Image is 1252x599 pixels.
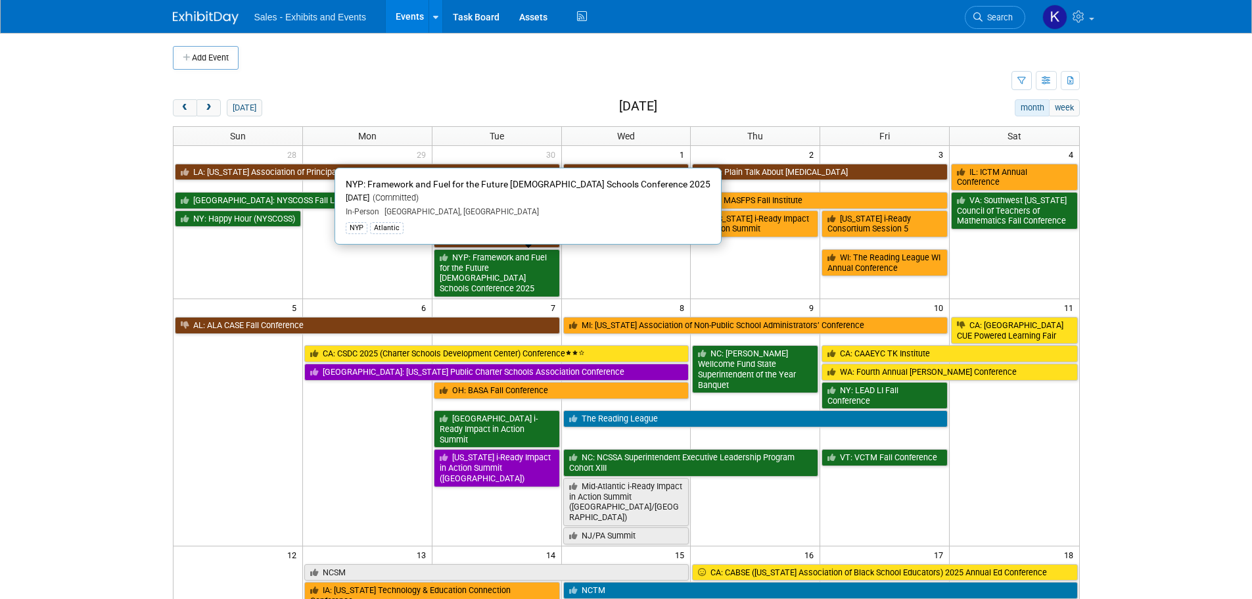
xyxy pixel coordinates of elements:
[933,546,949,563] span: 17
[290,299,302,316] span: 5
[369,193,419,203] span: (Committed)
[563,478,689,526] a: Mid-Atlantic i-Ready Impact in Action Summit ([GEOGRAPHIC_DATA]/[GEOGRAPHIC_DATA])
[563,410,948,427] a: The Reading League
[1008,131,1021,141] span: Sat
[692,210,818,237] a: [US_STATE] i-Ready Impact in Action Summit
[747,131,763,141] span: Thu
[563,449,819,476] a: NC: NCSSA Superintendent Executive Leadership Program Cohort XIII
[173,46,239,70] button: Add Event
[173,99,197,116] button: prev
[490,131,504,141] span: Tue
[692,564,1077,581] a: CA: CABSE ([US_STATE] Association of Black School Educators) 2025 Annual Ed Conference
[304,345,689,362] a: CA: CSDC 2025 (Charter Schools Development Center) Conference
[346,179,710,189] span: NYP: Framework and Fuel for the Future [DEMOGRAPHIC_DATA] Schools Conference 2025
[175,210,301,228] a: NY: Happy Hour (NYSCOSS)
[822,210,948,237] a: [US_STATE] i-Ready Consortium Session 5
[286,146,302,162] span: 28
[619,99,657,114] h2: [DATE]
[1042,5,1067,30] img: Kara Haven
[545,146,561,162] span: 30
[434,382,689,399] a: OH: BASA Fall Conference
[254,12,366,22] span: Sales - Exhibits and Events
[822,449,948,466] a: VT: VCTM Fall Conference
[822,249,948,276] a: WI: The Reading League WI Annual Conference
[808,146,820,162] span: 2
[678,146,690,162] span: 1
[951,317,1077,344] a: CA: [GEOGRAPHIC_DATA] CUE Powered Learning Fair
[674,546,690,563] span: 15
[563,317,948,334] a: MI: [US_STATE] Association of Non-Public School Administrators’ Conference
[822,345,1077,362] a: CA: CAAEYC TK Institute
[420,299,432,316] span: 6
[808,299,820,316] span: 9
[545,546,561,563] span: 14
[286,546,302,563] span: 12
[692,192,948,209] a: MI: MASFPS Fall Institute
[370,222,404,234] div: Atlantic
[983,12,1013,22] span: Search
[965,6,1025,29] a: Search
[197,99,221,116] button: next
[346,222,367,234] div: NYP
[227,99,262,116] button: [DATE]
[1063,299,1079,316] span: 11
[434,449,560,487] a: [US_STATE] i-Ready Impact in Action Summit ([GEOGRAPHIC_DATA])
[415,546,432,563] span: 13
[175,192,560,209] a: [GEOGRAPHIC_DATA]: NYSCOSS Fall Leadership Summit
[346,193,710,204] div: [DATE]
[304,564,689,581] a: NCSM
[549,299,561,316] span: 7
[415,146,432,162] span: 29
[1063,546,1079,563] span: 18
[933,299,949,316] span: 10
[173,11,239,24] img: ExhibitDay
[379,207,539,216] span: [GEOGRAPHIC_DATA], [GEOGRAPHIC_DATA]
[822,364,1077,381] a: WA: Fourth Annual [PERSON_NAME] Conference
[1067,146,1079,162] span: 4
[230,131,246,141] span: Sun
[434,410,560,448] a: [GEOGRAPHIC_DATA] i-Ready Impact in Action Summit
[803,546,820,563] span: 16
[822,382,948,409] a: NY: LEAD LI Fall Conference
[937,146,949,162] span: 3
[692,345,818,393] a: NC: [PERSON_NAME] Wellcome Fund State Superintendent of the Year Banquet
[1015,99,1050,116] button: month
[563,164,689,201] a: MS: MS: [PERSON_NAME] & Learn: Unlocking the Power of Words - Biloxi
[678,299,690,316] span: 8
[434,249,560,297] a: NYP: Framework and Fuel for the Future [DEMOGRAPHIC_DATA] Schools Conference 2025
[304,364,689,381] a: [GEOGRAPHIC_DATA]: [US_STATE] Public Charter Schools Association Conference
[879,131,890,141] span: Fri
[563,582,1078,599] a: NCTM
[358,131,377,141] span: Mon
[175,164,560,181] a: LA: [US_STATE] Association of Principals Annual Fall Administrators’ Conference
[175,317,560,334] a: AL: ALA CASE Fall Conference
[951,192,1077,229] a: VA: Southwest [US_STATE] Council of Teachers of Mathematics Fall Conference
[951,164,1077,191] a: IL: ICTM Annual Conference
[563,527,689,544] a: NJ/PA Summit
[617,131,635,141] span: Wed
[1049,99,1079,116] button: week
[346,207,379,216] span: In-Person
[692,164,948,181] a: LA: Plain Talk About [MEDICAL_DATA]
